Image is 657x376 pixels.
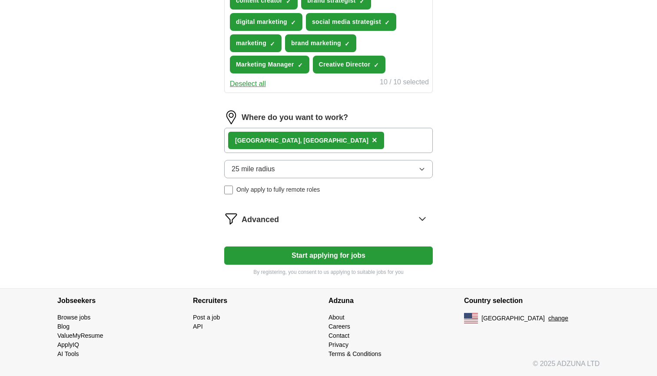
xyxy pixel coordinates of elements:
a: Blog [57,323,70,330]
h4: Country selection [464,289,600,313]
span: ✓ [345,40,350,47]
span: marketing [236,39,266,48]
a: Contact [328,332,349,339]
span: Advanced [242,214,279,226]
div: [GEOGRAPHIC_DATA], [GEOGRAPHIC_DATA] [235,136,368,145]
button: × [372,134,377,147]
span: brand marketing [291,39,341,48]
img: location.png [224,110,238,124]
span: digital marketing [236,17,287,27]
a: ValueMyResume [57,332,103,339]
a: Careers [328,323,350,330]
span: ✓ [374,62,379,69]
span: × [372,135,377,145]
button: Start applying for jobs [224,246,433,265]
button: Marketing Manager✓ [230,56,309,73]
span: ✓ [270,40,275,47]
div: 10 / 10 selected [380,77,429,89]
button: marketing✓ [230,34,282,52]
a: AI Tools [57,350,79,357]
span: ✓ [291,19,296,26]
label: Where do you want to work? [242,112,348,123]
a: Browse jobs [57,314,90,321]
a: Terms & Conditions [328,350,381,357]
button: digital marketing✓ [230,13,302,31]
a: API [193,323,203,330]
input: Only apply to fully remote roles [224,186,233,194]
span: ✓ [385,19,390,26]
span: Creative Director [319,60,371,69]
span: social media strategist [312,17,381,27]
button: change [548,314,568,323]
span: 25 mile radius [232,164,275,174]
span: [GEOGRAPHIC_DATA] [481,314,545,323]
img: US flag [464,313,478,323]
a: About [328,314,345,321]
span: ✓ [298,62,303,69]
span: Only apply to fully remote roles [236,185,320,194]
p: By registering, you consent to us applying to suitable jobs for you [224,268,433,276]
img: filter [224,212,238,226]
span: Marketing Manager [236,60,294,69]
div: © 2025 ADZUNA LTD [50,359,607,376]
a: Privacy [328,341,348,348]
a: Post a job [193,314,220,321]
button: Deselect all [230,79,266,89]
button: Creative Director✓ [313,56,386,73]
button: social media strategist✓ [306,13,396,31]
button: 25 mile radius [224,160,433,178]
a: ApplyIQ [57,341,79,348]
button: brand marketing✓ [285,34,356,52]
